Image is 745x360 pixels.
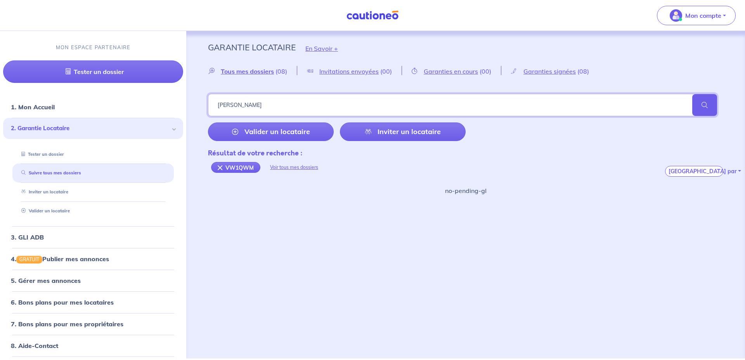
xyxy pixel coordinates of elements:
button: En Savoir + [296,37,348,60]
a: Garanties signées(08) [501,67,599,75]
div: Suivre tous mes dossiers [12,167,174,179]
span: (00) [380,67,392,75]
div: Voir tous mes dossiers [260,158,328,177]
div: Inviter un locataire [12,186,174,198]
a: Inviter un locataire [18,189,68,195]
p: no-pending-gl [445,186,487,195]
a: Tester un dossier [18,152,64,157]
a: 3. GLI ADB [11,233,44,241]
a: Tester un dossier [3,60,183,83]
p: MON ESPACE PARTENAIRE [56,44,131,51]
button: illu_account_valid_menu.svgMon compte [657,6,736,25]
div: 7. Bons plans pour mes propriétaires [3,316,183,332]
img: Cautioneo [343,10,402,20]
a: 8. Aide-Contact [11,342,58,350]
span: Invitations envoyées [319,67,379,75]
div: VW1QWM [211,162,260,173]
a: Tous mes dossiers(08) [208,67,297,75]
a: Invitations envoyées(00) [297,67,402,75]
div: 6. Bons plans pour mes locataires [3,295,183,310]
a: Valider un locataire [208,122,334,141]
span: Garanties signées [523,67,576,75]
div: Tester un dossier [12,148,174,161]
p: Mon compte [685,11,721,20]
a: 4.GRATUITPublier mes annonces [11,255,109,263]
p: Garantie Locataire [208,40,296,54]
button: [GEOGRAPHIC_DATA] par [665,166,723,177]
span: search [692,94,717,116]
a: 5. Gérer mes annonces [11,277,81,284]
span: 2. Garantie Locataire [11,124,170,133]
span: (08) [275,67,287,75]
input: Rechercher par nom / prénom / mail du locataire [208,94,717,116]
div: 2. Garantie Locataire [3,118,183,139]
div: 4.GRATUITPublier mes annonces [3,251,183,267]
span: Tous mes dossiers [221,67,274,75]
a: Valider un locataire [18,208,70,214]
a: Inviter un locataire [340,122,466,141]
div: 5. Gérer mes annonces [3,273,183,288]
div: Résultat de votre recherche : [208,148,328,158]
a: 7. Bons plans pour mes propriétaires [11,320,123,328]
a: Suivre tous mes dossiers [18,170,81,176]
img: illu_account_valid_menu.svg [670,9,682,22]
div: 1. Mon Accueil [3,99,183,115]
div: 3. GLI ADB [3,229,183,245]
a: Garanties en cours(00) [402,67,501,75]
span: Garanties en cours [424,67,478,75]
a: 6. Bons plans pour mes locataires [11,298,114,306]
div: 8. Aide-Contact [3,338,183,353]
a: 1. Mon Accueil [11,103,55,111]
span: (00) [480,67,491,75]
span: (08) [577,67,589,75]
div: Valider un locataire [12,205,174,217]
